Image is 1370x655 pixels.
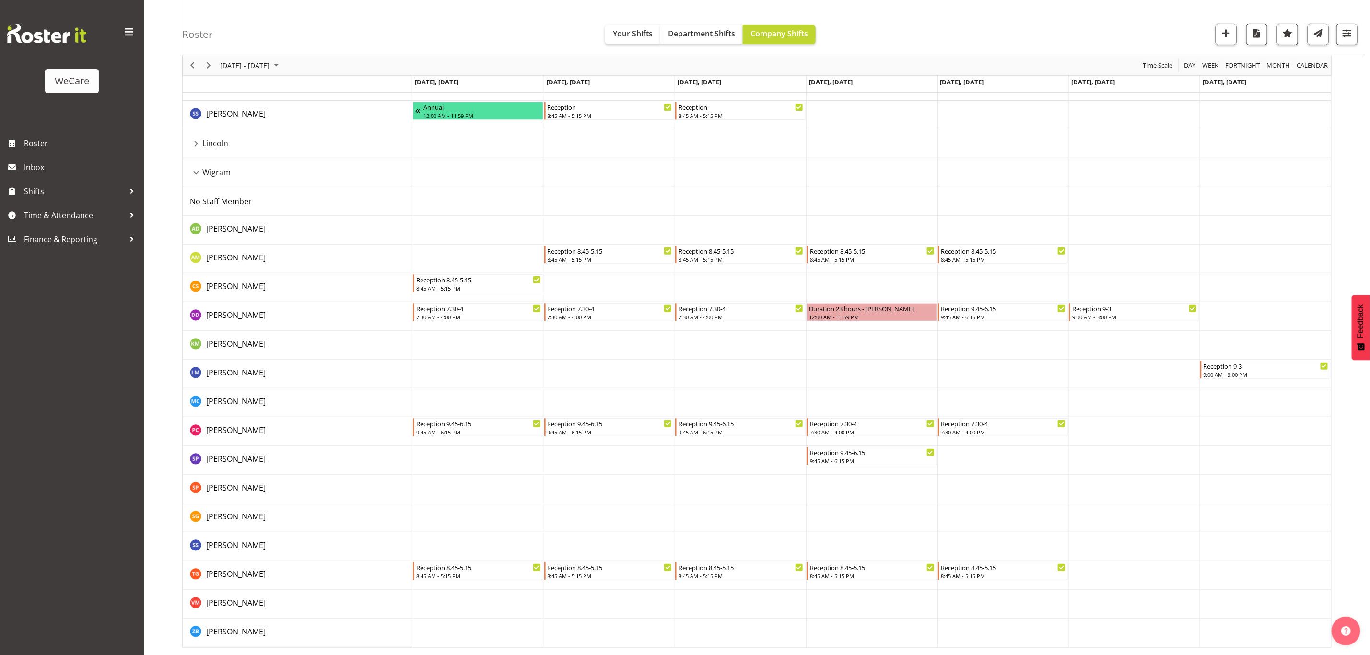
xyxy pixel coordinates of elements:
[547,78,590,86] span: [DATE], [DATE]
[184,55,200,75] div: Previous
[183,446,412,475] td: Sabnam Pun resource
[548,313,672,321] div: 7:30 AM - 4:00 PM
[1352,295,1370,360] button: Feedback - Show survey
[1072,304,1197,313] div: Reception 9-3
[206,108,266,119] span: [PERSON_NAME]
[206,626,266,637] a: [PERSON_NAME]
[675,303,806,321] div: Demi Dumitrean"s event - Reception 7.30-4 Begin From Wednesday, September 3, 2025 at 7:30:00 AM G...
[206,453,266,465] a: [PERSON_NAME]
[1265,59,1291,71] span: Month
[810,447,935,457] div: Reception 9.45-6.15
[219,59,270,71] span: [DATE] - [DATE]
[810,256,935,263] div: 8:45 AM - 5:15 PM
[206,540,266,550] span: [PERSON_NAME]
[613,28,653,39] span: Your Shifts
[809,304,935,313] div: Duration 23 hours - [PERSON_NAME]
[679,102,803,112] div: Reception
[743,25,816,44] button: Company Shifts
[206,281,266,292] span: [PERSON_NAME]
[183,619,412,647] td: Zephy Bennett resource
[416,304,541,313] div: Reception 7.30-4
[605,25,660,44] button: Your Shifts
[219,59,283,71] button: September 01 - 07, 2025
[1142,59,1173,71] span: Time Scale
[941,304,1066,313] div: Reception 9.45-6.15
[1204,361,1328,371] div: Reception 9-3
[940,78,984,86] span: [DATE], [DATE]
[544,303,675,321] div: Demi Dumitrean"s event - Reception 7.30-4 Begin From Tuesday, September 2, 2025 at 7:30:00 AM GMT...
[1201,59,1220,71] button: Timeline Week
[938,418,1068,436] div: Penny Clyne-Moffat"s event - Reception 7.30-4 Begin From Friday, September 5, 2025 at 7:30:00 AM ...
[660,25,743,44] button: Department Shifts
[941,419,1066,428] div: Reception 7.30-4
[183,388,412,417] td: Mary Childs resource
[183,532,412,561] td: Savanna Samson resource
[183,216,412,245] td: Aleea Devenport resource
[206,425,266,435] span: [PERSON_NAME]
[1072,313,1197,321] div: 9:00 AM - 3:00 PM
[413,303,543,321] div: Demi Dumitrean"s event - Reception 7.30-4 Begin From Monday, September 1, 2025 at 7:30:00 AM GMT+...
[55,74,89,88] div: WeCare
[186,59,199,71] button: Previous
[810,457,935,465] div: 9:45 AM - 6:15 PM
[423,112,541,119] div: 12:00 AM - 11:59 PM
[548,256,672,263] div: 8:45 AM - 5:15 PM
[938,562,1068,580] div: Tayah Giesbrecht"s event - Reception 8.45-5.15 Begin From Friday, September 5, 2025 at 8:45:00 AM...
[24,232,125,246] span: Finance & Reporting
[548,428,672,436] div: 9:45 AM - 6:15 PM
[183,129,412,158] td: Lincoln resource
[1204,371,1328,378] div: 9:00 AM - 3:00 PM
[183,503,412,532] td: Sanjita Gurung resource
[941,428,1066,436] div: 7:30 AM - 4:00 PM
[675,102,806,120] div: Savanna Samson"s event - Reception Begin From Wednesday, September 3, 2025 at 8:45:00 AM GMT+12:0...
[678,78,721,86] span: [DATE], [DATE]
[941,572,1066,580] div: 8:45 AM - 5:15 PM
[548,304,672,313] div: Reception 7.30-4
[202,59,215,71] button: Next
[679,419,803,428] div: Reception 9.45-6.15
[679,246,803,256] div: Reception 8.45-5.15
[941,246,1066,256] div: Reception 8.45-5.15
[183,360,412,388] td: Lainie Montgomery resource
[1357,304,1365,338] span: Feedback
[807,418,937,436] div: Penny Clyne-Moffat"s event - Reception 7.30-4 Begin From Thursday, September 4, 2025 at 7:30:00 A...
[206,223,266,234] span: [PERSON_NAME]
[1183,59,1197,71] button: Timeline Day
[24,136,139,151] span: Roster
[416,428,541,436] div: 9:45 AM - 6:15 PM
[809,313,935,321] div: 12:00 AM - 11:59 PM
[941,313,1066,321] div: 9:45 AM - 6:15 PM
[413,418,543,436] div: Penny Clyne-Moffat"s event - Reception 9.45-6.15 Begin From Monday, September 1, 2025 at 9:45:00 ...
[206,482,266,493] span: [PERSON_NAME]
[679,256,803,263] div: 8:45 AM - 5:15 PM
[809,78,853,86] span: [DATE], [DATE]
[206,511,266,522] a: [PERSON_NAME]
[206,281,266,292] a: [PERSON_NAME]
[1246,24,1267,45] button: Download a PDF of the roster according to the set date range.
[182,29,213,40] h4: Roster
[810,562,935,572] div: Reception 8.45-5.15
[183,475,412,503] td: Samantha Poultney resource
[548,572,672,580] div: 8:45 AM - 5:15 PM
[200,55,217,75] div: Next
[807,246,937,264] div: Antonia Mao"s event - Reception 8.45-5.15 Begin From Thursday, September 4, 2025 at 8:45:00 AM GM...
[190,196,252,207] a: No Staff Member
[750,28,808,39] span: Company Shifts
[416,572,541,580] div: 8:45 AM - 5:15 PM
[1183,59,1196,71] span: Day
[206,339,266,349] span: [PERSON_NAME]
[544,418,675,436] div: Penny Clyne-Moffat"s event - Reception 9.45-6.15 Begin From Tuesday, September 2, 2025 at 9:45:00...
[675,418,806,436] div: Penny Clyne-Moffat"s event - Reception 9.45-6.15 Begin From Wednesday, September 3, 2025 at 9:45:...
[1277,24,1298,45] button: Highlight an important date within the roster.
[548,112,672,119] div: 8:45 AM - 5:15 PM
[206,396,266,407] a: [PERSON_NAME]
[206,424,266,436] a: [PERSON_NAME]
[7,24,86,43] img: Rosterit website logo
[206,252,266,263] a: [PERSON_NAME]
[1072,78,1115,86] span: [DATE], [DATE]
[416,313,541,321] div: 7:30 AM - 4:00 PM
[1336,24,1358,45] button: Filter Shifts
